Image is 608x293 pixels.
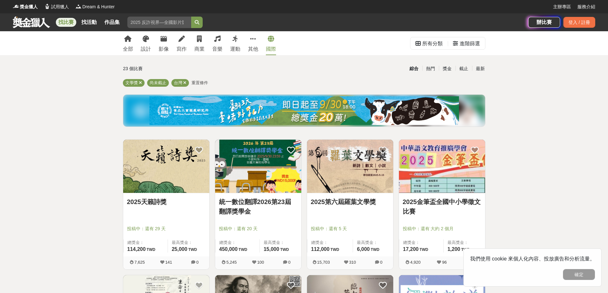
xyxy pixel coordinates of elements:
span: 310 [349,260,356,265]
span: 重置條件 [191,80,208,85]
span: 文學獎 [125,80,138,85]
span: 0 [288,260,290,265]
a: 運動 [230,31,240,55]
div: 國際 [266,45,276,53]
span: 尚未截止 [150,80,166,85]
span: 投稿中：還有 5 天 [311,225,389,232]
div: 進階篩選 [460,37,480,50]
input: 2025 反詐視界—全國影片競賽 [127,17,191,28]
span: 7,625 [134,260,145,265]
a: 影像 [159,31,169,55]
div: 其他 [248,45,258,53]
span: 總獎金： [127,239,164,246]
span: 114,200 [127,246,146,252]
img: Cover Image [123,140,209,193]
span: 我們使用 cookie 來個人化內容、投放廣告和分析流量。 [470,256,595,261]
span: 4,920 [410,260,421,265]
span: TWD [419,247,428,252]
span: 5,245 [226,260,237,265]
span: 總獎金： [219,239,256,246]
img: Logo [75,3,82,10]
div: 綜合 [406,63,422,74]
a: 2025天籟詩獎 [127,197,206,207]
div: 寫作 [176,45,187,53]
div: 獎金 [439,63,455,74]
img: Cover Image [215,140,301,193]
div: 影像 [159,45,169,53]
img: Cover Image [399,140,485,193]
div: 運動 [230,45,240,53]
a: 主辦專區 [553,4,571,10]
a: 設計 [141,31,151,55]
span: 112,000 [311,246,330,252]
a: 其他 [248,31,258,55]
span: 0 [196,260,199,265]
a: Logo試用獵人 [44,4,69,10]
span: 141 [165,260,172,265]
span: 0 [380,260,382,265]
span: 15,703 [317,260,330,265]
span: TWD [371,247,379,252]
span: TWD [330,247,339,252]
span: 投稿中：還有 20 天 [219,225,297,232]
span: TWD [188,247,197,252]
span: 台灣 [174,80,182,85]
a: 服務介紹 [577,4,595,10]
div: 登入 / 註冊 [563,17,595,28]
div: 23 個比賽 [123,63,244,74]
span: 最高獎金： [264,239,297,246]
span: 總獎金： [403,239,439,246]
span: 15,000 [264,246,279,252]
div: 商業 [194,45,205,53]
div: 最新 [472,63,489,74]
span: 總獎金： [311,239,349,246]
a: 2025金筆盃全國中小學徵文比賽 [403,197,481,216]
a: 商業 [194,31,205,55]
a: 統一數位翻譯2026第23屆翻譯獎學金 [219,197,297,216]
a: Logo獎金獵人 [13,4,38,10]
span: 1,200 [447,246,460,252]
span: 6,000 [357,246,370,252]
a: 全部 [123,31,133,55]
span: 25,000 [172,246,187,252]
span: 96 [442,260,447,265]
a: 作品集 [102,18,122,27]
span: TWD [280,247,289,252]
div: 全部 [123,45,133,53]
span: 投稿中：還有 大約 2 個月 [403,225,481,232]
a: 找活動 [79,18,99,27]
div: 所有分類 [422,37,443,50]
a: LogoDream & Hunter [75,4,115,10]
span: 試用獵人 [51,4,69,10]
span: 最高獎金： [357,239,389,246]
span: 17,200 [403,246,419,252]
div: 設計 [141,45,151,53]
div: 音樂 [212,45,222,53]
a: 辦比賽 [528,17,560,28]
a: 音樂 [212,31,222,55]
span: 獎金獵人 [20,4,38,10]
div: 截止 [455,63,472,74]
a: 國際 [266,31,276,55]
img: Logo [13,3,19,10]
span: 450,000 [219,246,238,252]
img: Logo [44,3,50,10]
span: Dream & Hunter [82,4,115,10]
span: 100 [257,260,264,265]
a: 2025第六屆羅葉文學獎 [311,197,389,207]
span: TWD [461,247,470,252]
a: 寫作 [176,31,187,55]
span: TWD [146,247,155,252]
a: 找比賽 [56,18,76,27]
span: 最高獎金： [447,239,481,246]
span: TWD [238,247,247,252]
span: 投稿中：還有 29 天 [127,225,206,232]
img: Cover Image [307,140,393,193]
img: ea6d37ea-8c75-4c97-b408-685919e50f13.jpg [149,96,459,125]
span: 最高獎金： [172,239,206,246]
